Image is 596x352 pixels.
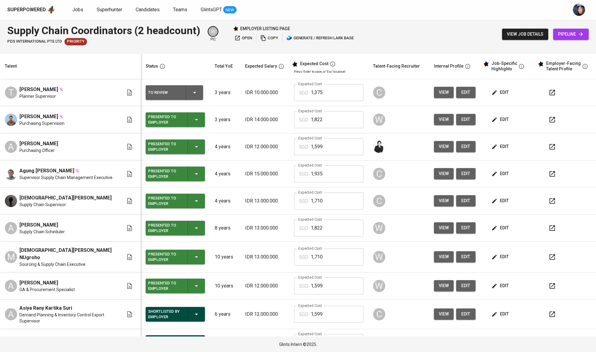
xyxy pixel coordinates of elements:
[19,113,58,120] span: [PERSON_NAME]
[456,222,476,234] button: edit
[72,7,83,12] span: Jobs
[148,279,183,293] div: Presented to Employer
[5,222,17,234] div: A
[461,282,471,290] span: edit
[434,87,454,98] button: view
[373,222,385,234] div: W
[19,221,58,229] span: [PERSON_NAME]
[502,29,548,40] button: view job details
[558,30,584,38] span: pipeline
[439,310,449,318] span: view
[19,336,98,343] span: [PERSON_NAME] [PERSON_NAME]
[215,170,235,178] p: 4 years
[233,26,238,31] img: Glints Star
[245,62,277,70] div: Expected Salary
[233,33,254,43] button: open
[493,253,509,261] span: edit
[215,89,235,96] p: 3 years
[19,261,85,267] span: Sourcing & Supply Chain Executive
[19,147,55,153] span: Purchasing Officer
[245,143,284,150] p: IDR 12.000.000
[373,141,385,153] img: medwi@glints.com
[373,114,385,126] div: W
[299,198,308,205] p: SGD
[146,139,205,154] button: Presented to Employer
[7,5,55,14] a: Superpoweredapp logo
[146,194,205,208] button: Presented to Employer
[19,287,75,293] span: GA & Procurement Specialist
[7,6,46,13] div: Superpowered
[19,194,112,202] span: [DEMOGRAPHIC_DATA][PERSON_NAME]
[146,335,205,350] button: Shortlisted by Employer
[5,86,17,99] div: T
[434,308,454,320] button: view
[434,141,454,152] button: view
[373,168,385,180] div: C
[573,4,585,16] img: diazagista@glints.com
[299,171,308,178] p: SGD
[215,197,235,205] p: 4 years
[490,87,511,98] button: edit
[490,195,511,206] button: edit
[136,6,161,14] a: Candidates
[59,87,64,92] img: magic_wand.svg
[148,308,183,321] div: Shortlisted by Employer
[7,23,200,38] div: Supply Chain Coordinators (2 headcount)
[215,62,233,70] div: Total YoE
[173,6,189,14] a: Teams
[553,29,589,40] a: pipeline
[507,30,543,38] span: view job details
[146,62,158,70] div: Status
[148,167,183,181] div: Presented to Employer
[461,253,471,261] span: edit
[434,280,454,291] button: view
[461,143,471,150] span: edit
[245,282,284,290] p: IDR 12.000.000
[439,89,449,96] span: view
[299,143,308,151] p: SGD
[299,254,308,261] p: SGD
[5,141,17,153] div: A
[19,202,66,208] span: Supply Chain Supervisor
[439,170,449,178] span: view
[490,114,511,125] button: edit
[461,89,471,96] span: edit
[223,7,237,13] span: NEW
[456,251,476,262] button: edit
[5,280,17,292] div: A
[461,310,471,318] span: edit
[75,168,80,173] img: magic_wand.svg
[434,222,454,234] button: view
[299,225,308,232] p: SGD
[373,86,385,99] div: C
[148,250,183,264] div: Presented to Employer
[148,89,181,97] div: To Review
[439,197,449,205] span: view
[456,114,476,125] button: edit
[19,86,58,93] span: [PERSON_NAME]
[47,5,55,14] img: app logo
[373,280,385,292] div: W
[19,174,113,181] span: Supervisor Supply Chain Management Executive
[299,89,308,97] p: SGD
[285,33,355,43] button: lark generate / refresh lark base
[456,308,476,320] a: edit
[5,62,17,70] div: Talent
[493,89,509,96] span: edit
[299,283,308,290] p: SGD
[148,336,183,349] div: Shortlisted by Employer
[434,195,454,206] button: view
[490,141,511,152] button: edit
[5,251,17,263] div: M
[286,35,293,41] img: lark
[59,114,64,119] img: magic_wand.svg
[215,143,235,150] p: 4 years
[148,113,183,126] div: Presented to Employer
[490,222,511,234] button: edit
[483,61,489,67] img: glints_star.svg
[491,61,517,72] div: Job-Specific Highlights
[456,87,476,98] button: edit
[5,195,17,207] img: Christian Roy
[19,247,116,261] span: [DEMOGRAPHIC_DATA][PERSON_NAME] NUgroho
[493,116,509,123] span: edit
